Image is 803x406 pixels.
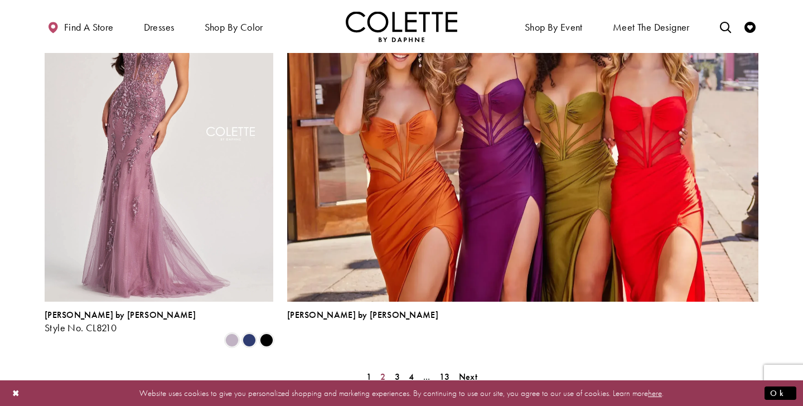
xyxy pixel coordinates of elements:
a: Toggle search [717,11,734,42]
span: Next [459,371,477,383]
span: 4 [409,371,414,383]
a: Check Wishlist [742,11,758,42]
i: Heather [225,333,239,347]
span: Shop By Event [522,11,586,42]
span: 3 [395,371,400,383]
p: Website uses cookies to give you personalized shopping and marketing experiences. By continuing t... [80,385,723,400]
button: Submit Dialog [765,386,796,400]
span: 1 [366,371,371,383]
span: Style No. CL8210 [45,321,117,334]
span: Shop by color [202,11,266,42]
span: Dresses [144,22,175,33]
span: ... [423,371,430,383]
span: Current Page [363,369,375,385]
a: ... [420,369,434,385]
span: [PERSON_NAME] by [PERSON_NAME] [45,309,196,321]
span: Shop by color [205,22,263,33]
span: Shop By Event [525,22,583,33]
a: Next Page [456,369,481,385]
span: 13 [439,371,450,383]
a: Page 13 [436,369,453,385]
a: Visit Home Page [346,11,457,42]
i: Black [260,333,273,347]
i: Navy Blue [243,333,256,347]
a: Page 3 [391,369,403,385]
a: Meet the designer [610,11,693,42]
a: Page 4 [405,369,417,385]
span: Dresses [141,11,177,42]
span: Find a store [64,22,114,33]
span: [PERSON_NAME] by [PERSON_NAME] [287,309,438,321]
a: Page 2 [377,369,389,385]
div: Colette by Daphne Style No. CL8210 [45,310,196,333]
span: 2 [380,371,385,383]
a: Find a store [45,11,116,42]
button: Close Dialog [7,383,26,403]
img: Colette by Daphne [346,11,457,42]
span: Meet the designer [613,22,690,33]
a: here [648,387,662,398]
